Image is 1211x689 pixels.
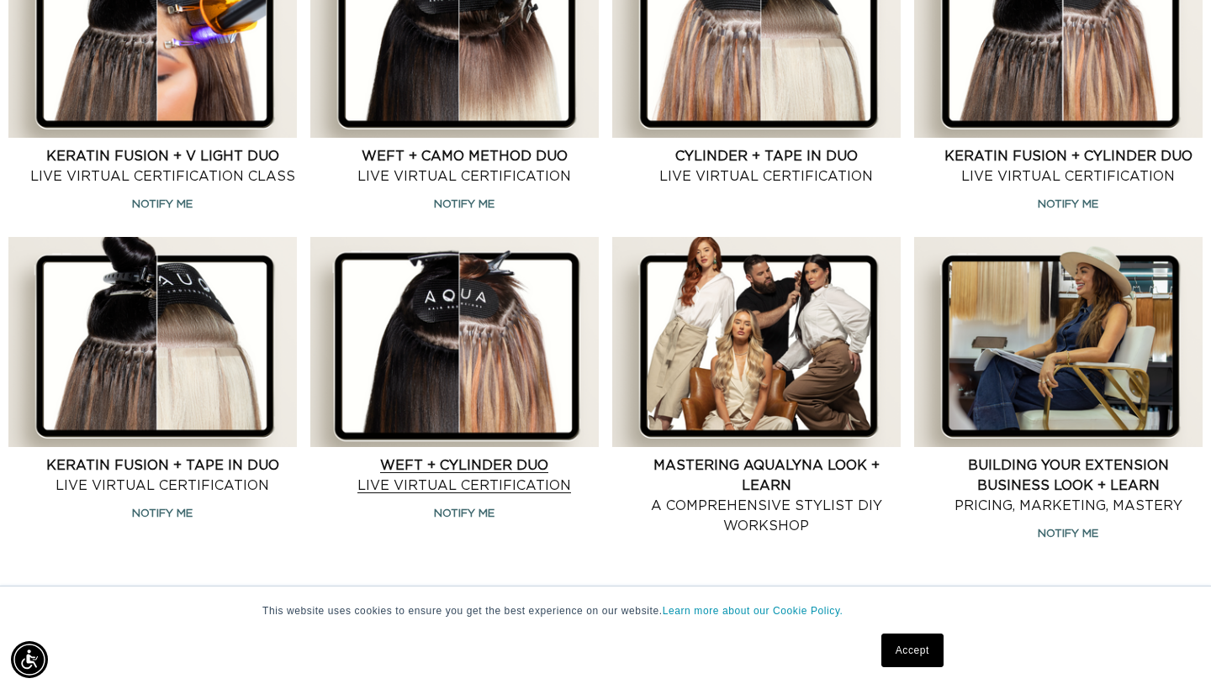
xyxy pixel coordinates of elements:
[1127,608,1211,689] iframe: Chat Widget
[28,146,297,187] a: Keratin Fusion + V Light Duo Live Virtual Certification Class
[663,605,843,617] a: Learn more about our Cookie Policy.
[881,634,944,667] a: Accept
[330,455,599,496] a: Weft + Cylinder Duo Live Virtual Certification
[632,146,901,187] a: Cylinder + Tape in Duo Live Virtual Certification
[632,455,901,536] a: Mastering AquaLyna Look + Learn A Comprehensive Stylist DIY Workshop
[330,146,599,187] a: Weft + CAMO Method Duo Live Virtual Certification
[11,641,48,678] div: Accessibility Menu
[28,455,297,496] a: Keratin Fusion + Tape in Duo Live Virtual Certification
[933,146,1203,187] a: Keratin Fusion + Cylinder Duo Live Virtual Certification
[262,603,949,618] p: This website uses cookies to ensure you get the best experience on our website.
[933,455,1203,516] a: Building Your Extension Business Look + Learn Pricing, Marketing, Mastery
